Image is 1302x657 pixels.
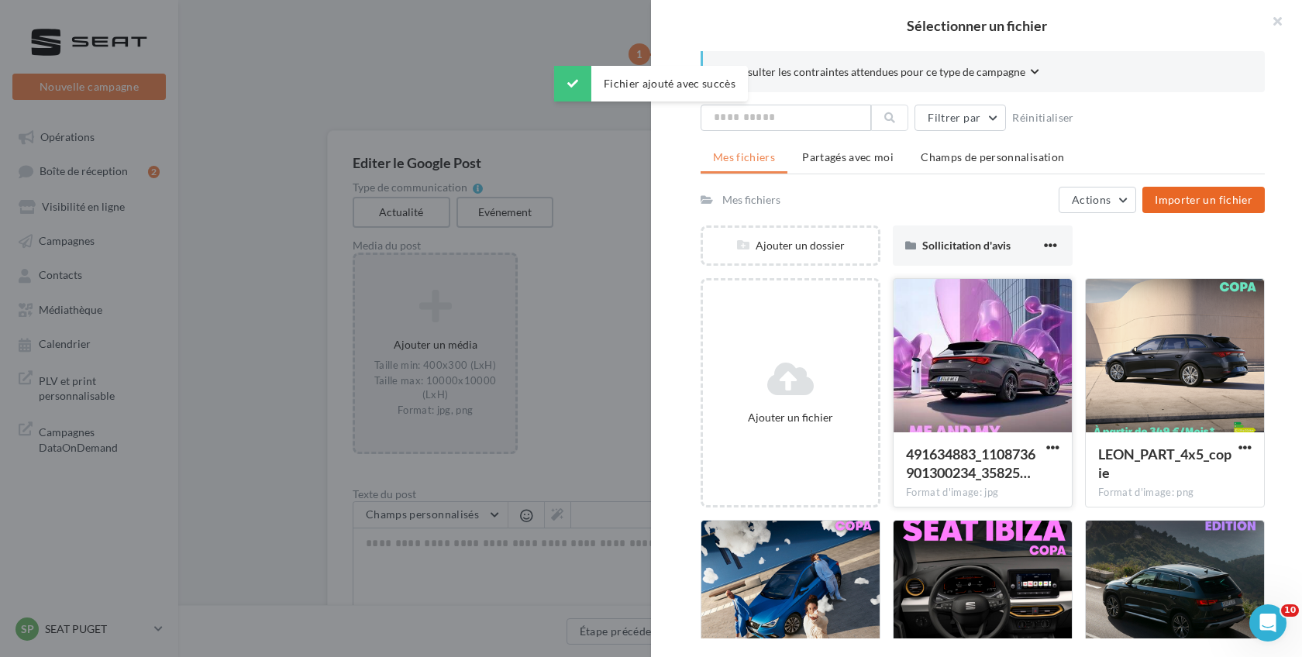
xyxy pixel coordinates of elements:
[922,239,1011,252] span: Sollicitation d'avis
[1281,604,1299,617] span: 10
[709,410,872,425] div: Ajouter un fichier
[1059,187,1136,213] button: Actions
[554,66,748,101] div: Fichier ajouté avec succès
[906,445,1035,481] span: 491634883_1108736901300234_3582515613254349742_n
[713,150,775,163] span: Mes fichiers
[921,150,1064,163] span: Champs de personnalisation
[1098,486,1252,500] div: Format d'image: png
[914,105,1006,131] button: Filtrer par
[722,192,780,208] div: Mes fichiers
[1142,187,1265,213] button: Importer un fichier
[728,64,1039,83] button: Consulter les contraintes attendues pour ce type de campagne
[1072,193,1111,206] span: Actions
[1155,193,1252,206] span: Importer un fichier
[676,19,1277,33] h2: Sélectionner un fichier
[728,64,1025,80] span: Consulter les contraintes attendues pour ce type de campagne
[906,486,1059,500] div: Format d'image: jpg
[1249,604,1286,642] iframe: Intercom live chat
[703,238,878,253] div: Ajouter un dossier
[802,150,894,163] span: Partagés avec moi
[1006,108,1080,127] button: Réinitialiser
[1098,445,1231,481] span: LEON_PART_4x5_copie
